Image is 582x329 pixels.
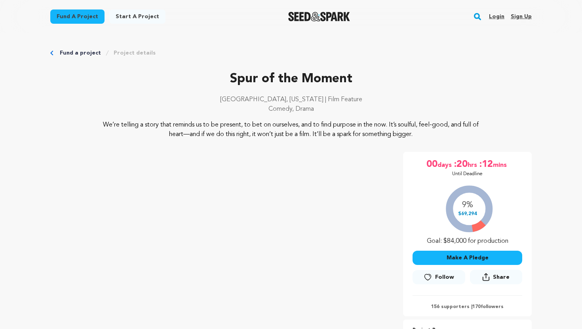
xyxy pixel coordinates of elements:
a: Follow [413,270,465,284]
span: :20 [453,158,468,171]
p: Spur of the Moment [50,70,532,89]
span: 00 [426,158,437,171]
p: Comedy, Drama [50,104,532,114]
button: Make A Pledge [413,251,522,265]
p: We’re telling a story that reminds us to be present, to bet on ourselves, and to find purpose in ... [99,120,484,139]
a: Fund a project [60,49,101,57]
a: Sign up [511,10,532,23]
span: Share [470,270,522,287]
p: 156 supporters | followers [413,304,522,310]
a: Fund a project [50,9,105,24]
span: Follow [435,273,454,281]
span: 170 [472,304,481,309]
span: hrs [468,158,479,171]
p: [GEOGRAPHIC_DATA], [US_STATE] | Film Feature [50,95,532,104]
a: Project details [114,49,156,57]
span: days [437,158,453,171]
button: Share [470,270,522,284]
div: Breadcrumb [50,49,532,57]
span: mins [493,158,508,171]
span: :12 [479,158,493,171]
a: Seed&Spark Homepage [288,12,350,21]
a: Start a project [109,9,165,24]
img: Seed&Spark Logo Dark Mode [288,12,350,21]
a: Login [489,10,504,23]
p: Until Deadline [452,171,483,177]
span: Share [493,273,510,281]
